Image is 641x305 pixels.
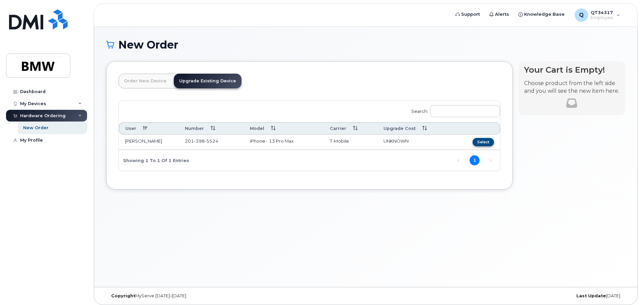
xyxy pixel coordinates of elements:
div: MyServe [DATE]–[DATE] [106,293,279,299]
input: Search: [430,105,500,117]
span: 5524 [205,138,218,144]
label: Search: [407,101,500,120]
th: Model: activate to sort column ascending [244,122,324,135]
span: UNKNOWN [383,138,409,144]
strong: Last Update [576,293,606,298]
iframe: Messenger Launcher [612,276,636,300]
span: 201 [185,138,218,144]
button: Select [473,138,494,146]
th: Number: activate to sort column ascending [179,122,244,135]
a: 1 [470,155,480,165]
th: Carrier: activate to sort column ascending [324,122,378,135]
div: [DATE] [452,293,625,299]
th: User: activate to sort column descending [119,122,179,135]
td: iPhone - 13 Pro Max [244,135,324,150]
td: T-Mobile [324,135,378,150]
strong: Copyright [111,293,135,298]
a: Order New Device [119,74,172,88]
a: Upgrade Existing Device [174,74,241,88]
a: Previous [453,156,464,166]
td: [PERSON_NAME] [119,135,179,150]
a: Next [486,156,496,166]
h4: Your Cart is Empty! [524,65,619,74]
h1: New Order [106,39,625,51]
div: Showing 1 to 1 of 1 entries [119,154,189,166]
p: Choose product from the left side and you will see the new item here. [524,80,619,95]
th: Upgrade Cost: activate to sort column ascending [377,122,453,135]
span: 398 [194,138,205,144]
